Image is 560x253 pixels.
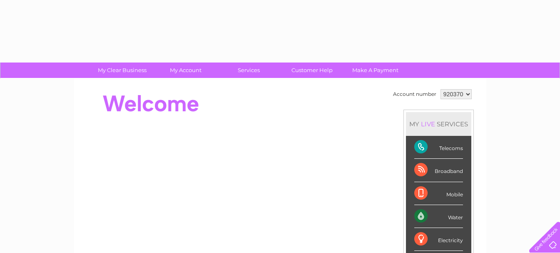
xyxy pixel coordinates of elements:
a: My Account [151,63,220,78]
div: Broadband [414,159,463,182]
a: My Clear Business [88,63,157,78]
div: Telecoms [414,136,463,159]
div: Water [414,205,463,228]
div: Mobile [414,182,463,205]
a: Customer Help [278,63,346,78]
div: LIVE [419,120,437,128]
div: MY SERVICES [406,112,471,136]
div: Electricity [414,228,463,251]
a: Services [214,63,283,78]
a: Make A Payment [341,63,410,78]
td: Account number [391,87,438,101]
